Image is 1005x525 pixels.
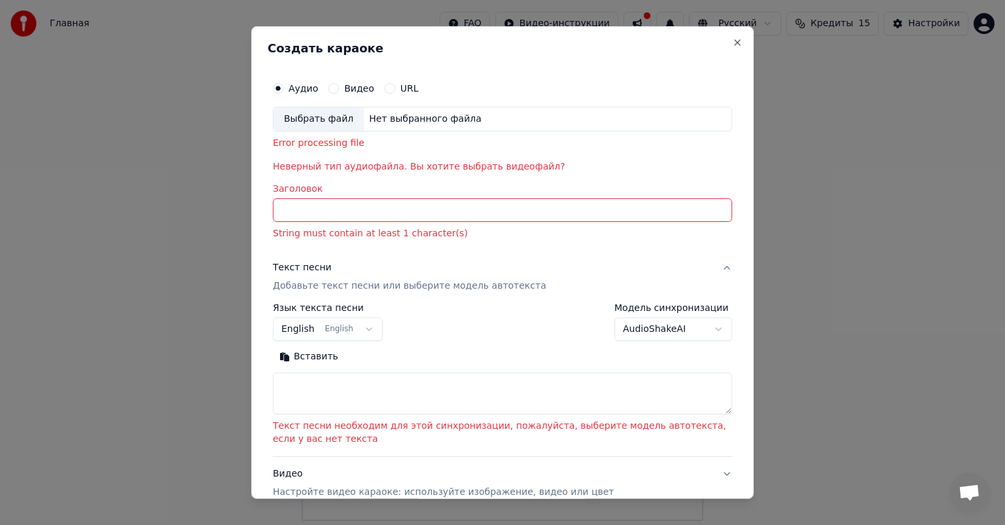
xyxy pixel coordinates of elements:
[273,457,732,509] button: ВидеоНастройте видео караоке: используйте изображение, видео или цвет
[273,486,614,499] p: Настройте видео караоке: используйте изображение, видео или цвет
[273,107,364,131] div: Выбрать файл
[273,346,345,367] button: Вставить
[273,137,732,150] div: Error processing file
[273,261,332,274] div: Текст песни
[273,184,732,193] label: Заголовок
[614,303,732,312] label: Модель синхронизации
[273,303,383,312] label: Язык текста песни
[289,84,318,93] label: Аудио
[273,251,732,303] button: Текст песниДобавьте текст песни или выберите модель автотекста
[400,84,419,93] label: URL
[268,43,737,54] h2: Создать караоке
[344,84,374,93] label: Видео
[273,303,732,456] div: Текст песниДобавьте текст песни или выберите модель автотекста
[273,420,732,446] p: Текст песни необходим для этой синхронизации, пожалуйста, выберите модель автотекста, если у вас ...
[273,160,732,173] p: Неверный тип аудиофайла. Вы хотите выбрать видеофайл?
[273,280,546,293] p: Добавьте текст песни или выберите модель автотекста
[273,467,614,499] div: Видео
[273,227,732,240] p: String must contain at least 1 character(s)
[364,113,487,126] div: Нет выбранного файла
